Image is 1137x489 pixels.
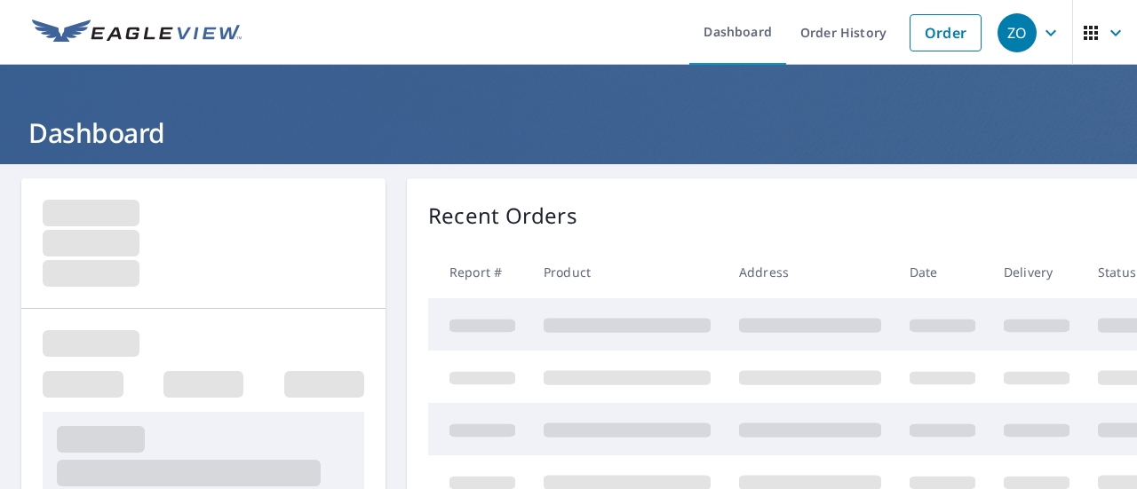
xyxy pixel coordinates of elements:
[428,200,577,232] p: Recent Orders
[990,246,1084,298] th: Delivery
[725,246,895,298] th: Address
[21,114,1116,151] h1: Dashboard
[910,14,982,51] a: Order
[895,246,990,298] th: Date
[32,20,242,46] img: EV Logo
[428,246,529,298] th: Report #
[998,13,1037,52] div: ZO
[529,246,725,298] th: Product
